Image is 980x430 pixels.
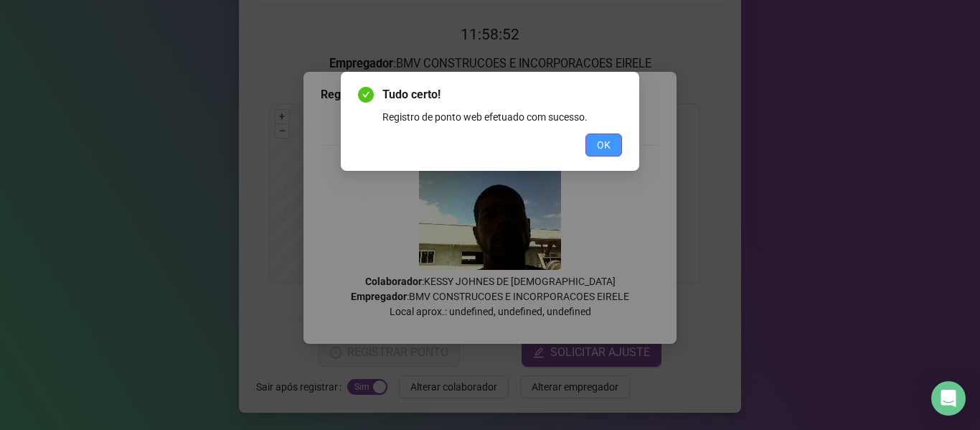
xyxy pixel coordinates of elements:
[597,137,611,153] span: OK
[585,134,622,156] button: OK
[358,87,374,103] span: check-circle
[382,86,622,103] span: Tudo certo!
[382,109,622,125] div: Registro de ponto web efetuado com sucesso.
[931,381,966,416] div: Open Intercom Messenger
